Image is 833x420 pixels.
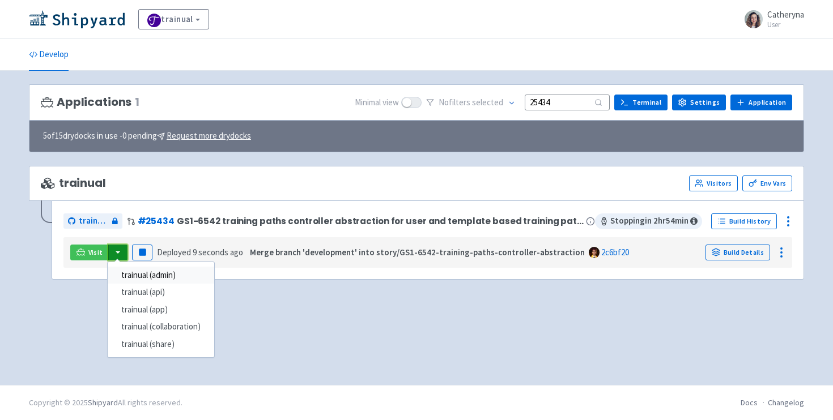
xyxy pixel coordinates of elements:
[157,247,243,258] span: Deployed
[63,213,122,229] a: trainual
[614,95,668,110] a: Terminal
[108,336,214,353] a: trainual (share)
[767,9,804,20] span: Catheryna
[108,284,214,301] a: trainual (api)
[177,216,584,226] span: GS1-6542 training paths controller abstraction for user and template based training paths
[167,130,251,141] u: Request more drydocks
[742,175,792,191] a: Env Vars
[43,130,251,143] span: 5 of 15 drydocks in use - 0 pending
[88,248,103,257] span: Visit
[70,245,109,260] a: Visit
[355,96,399,109] span: Minimal view
[79,215,109,228] span: trainual
[768,397,804,408] a: Changelog
[738,10,804,28] a: Catheryna User
[29,39,69,71] a: Develop
[41,177,106,190] span: trainual
[672,95,726,110] a: Settings
[29,397,182,409] div: Copyright © 2025 All rights reserved.
[41,96,139,109] h3: Applications
[108,301,214,319] a: trainual (app)
[472,97,503,108] span: selected
[767,21,804,28] small: User
[689,175,738,191] a: Visitors
[741,397,758,408] a: Docs
[138,9,209,29] a: trainual
[705,245,770,260] a: Build Details
[135,96,139,109] span: 1
[525,95,610,110] input: Search...
[138,215,175,227] a: #25434
[601,247,629,258] a: 2c6bf20
[193,247,243,258] time: 9 seconds ago
[250,247,585,258] strong: Merge branch 'development' into story/GS1-6542-training-paths-controller-abstraction
[132,245,152,260] button: Pause
[88,397,118,408] a: Shipyard
[108,267,214,284] a: trainual (admin)
[29,10,125,28] img: Shipyard logo
[439,96,503,109] span: No filter s
[711,213,777,229] a: Build History
[730,95,792,110] a: Application
[108,318,214,336] a: trainual (collaboration)
[595,213,702,229] span: Stopping in 2 hr 54 min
